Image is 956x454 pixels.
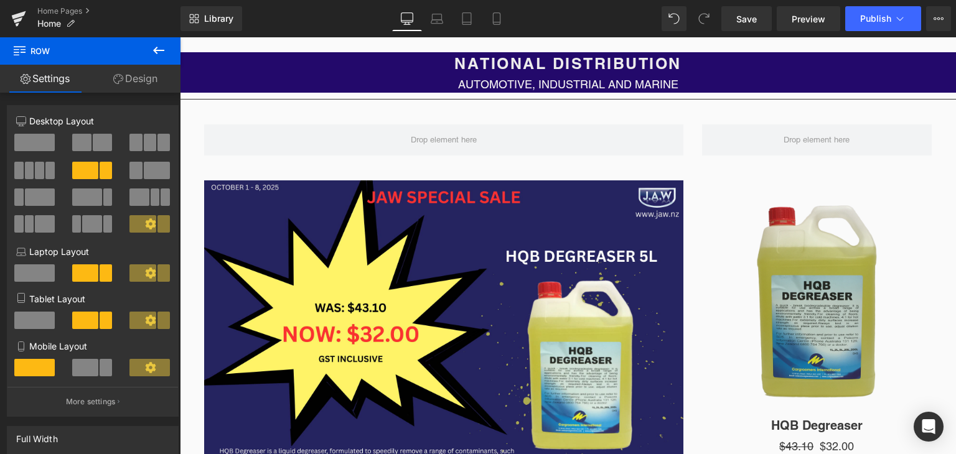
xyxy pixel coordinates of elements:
div: Open Intercom Messenger [914,412,944,442]
span: AUTOMOTIVE, INDUSTRIAL AND MARINE [278,40,499,53]
button: More [926,6,951,31]
span: Save [736,12,757,25]
span: Publish [860,14,891,24]
button: Publish [845,6,921,31]
a: Tablet [452,6,482,31]
p: Desktop Layout [16,114,169,127]
p: Mobile Layout [16,340,169,353]
a: Mobile [482,6,512,31]
p: More settings [66,396,116,407]
span: $43.10 [599,402,634,415]
span: Row [12,37,137,65]
span: Library [204,13,233,24]
button: Undo [662,6,687,31]
a: HQB Degreaser [591,381,683,396]
button: More settings [7,387,178,416]
p: Laptop Layout [16,245,169,258]
a: Laptop [422,6,452,31]
div: Full Width [16,427,58,444]
a: New Library [180,6,242,31]
a: Desktop [392,6,422,31]
a: Design [90,65,180,93]
span: $32.00 [640,401,674,417]
img: HQB Degreaser [572,162,703,370]
span: Home [37,19,61,29]
p: Tablet Layout [16,292,169,305]
a: Preview [777,6,840,31]
span: Preview [792,12,825,25]
a: Home Pages [37,6,180,16]
button: Redo [691,6,716,31]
